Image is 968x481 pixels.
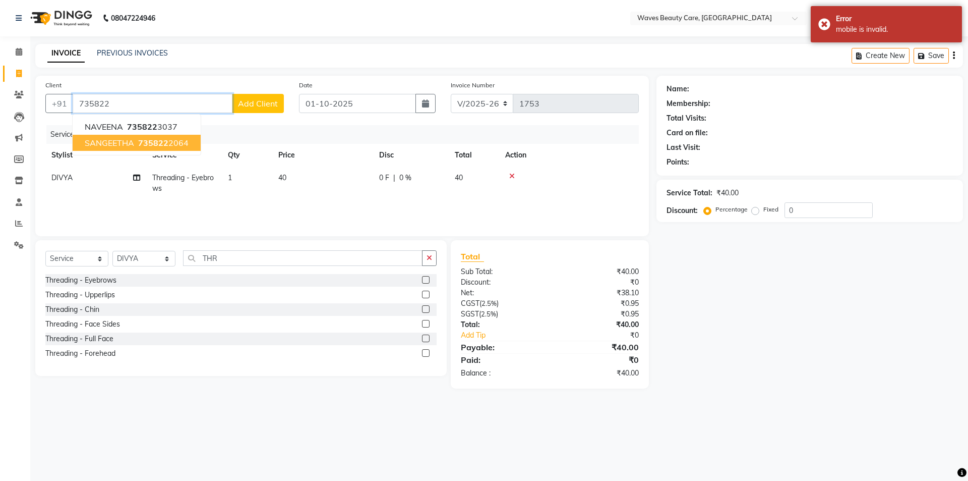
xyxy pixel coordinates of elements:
div: ₹40.00 [716,188,739,198]
div: ₹40.00 [550,341,646,353]
span: NAVEENA [85,122,123,132]
label: Client [45,81,62,90]
span: Total [461,251,484,262]
ngb-highlight: 3037 [125,122,177,132]
div: Threading - Chin [45,304,99,315]
div: ₹0.95 [550,298,646,309]
ngb-highlight: 2064 [136,138,189,148]
span: CGST [461,299,479,308]
span: 2.5% [481,310,496,318]
img: logo [26,4,95,32]
button: Create New [852,48,910,64]
div: Discount: [667,205,698,216]
span: SANGEETHA [85,138,134,148]
span: 735822 [127,122,157,132]
label: Fixed [763,205,778,214]
button: Add Client [232,94,284,113]
div: Paid: [453,354,550,366]
span: 0 % [399,173,411,183]
div: Threading - Eyebrows [45,275,116,286]
span: 0 F [379,173,389,183]
span: SGST [461,309,479,318]
div: Services [46,125,646,144]
div: Payable: [453,341,550,353]
input: Search by Name/Mobile/Email/Code [73,94,232,113]
div: ₹40.00 [550,368,646,379]
span: 735822 [138,138,168,148]
span: DIVYA [51,173,73,182]
th: Action [499,144,639,167]
a: INVOICE [47,44,85,63]
span: Add Client [238,98,278,109]
div: Points: [667,157,689,168]
div: Threading - Forehead [45,348,115,359]
div: Card on file: [667,128,708,138]
div: Discount: [453,277,550,288]
b: 08047224946 [111,4,155,32]
div: ( ) [453,309,550,319]
div: ₹0 [550,354,646,366]
a: PREVIOUS INVOICES [97,48,168,58]
th: Stylist [45,144,146,167]
button: +91 [45,94,74,113]
div: ₹0.95 [550,309,646,319]
span: 40 [278,173,286,182]
button: Save [914,48,949,64]
div: Net: [453,288,550,298]
div: Membership: [667,98,710,109]
div: ₹38.10 [550,288,646,298]
span: 2.5% [481,299,497,307]
div: Name: [667,84,689,94]
div: Total: [453,319,550,330]
div: Sub Total: [453,266,550,277]
th: Disc [373,144,449,167]
div: Threading - Upperlips [45,290,115,300]
div: Threading - Face Sides [45,319,120,330]
div: Total Visits: [667,113,706,124]
th: Price [272,144,373,167]
span: Threading - Eyebrows [152,173,214,193]
span: 40 [455,173,463,182]
a: Add Tip [453,330,566,341]
label: Invoice Number [451,81,495,90]
div: Error [836,14,954,24]
label: Percentage [715,205,748,214]
div: mobile is invalid. [836,24,954,35]
div: Threading - Full Face [45,334,113,344]
span: 1 [228,173,232,182]
div: Last Visit: [667,142,700,153]
div: ₹40.00 [550,266,646,277]
th: Total [449,144,499,167]
div: ( ) [453,298,550,309]
th: Qty [222,144,272,167]
div: ₹0 [566,330,646,341]
label: Date [299,81,313,90]
div: Balance : [453,368,550,379]
div: Service Total: [667,188,712,198]
input: Search or Scan [183,250,422,266]
div: ₹0 [550,277,646,288]
div: ₹40.00 [550,319,646,330]
span: | [393,173,395,183]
